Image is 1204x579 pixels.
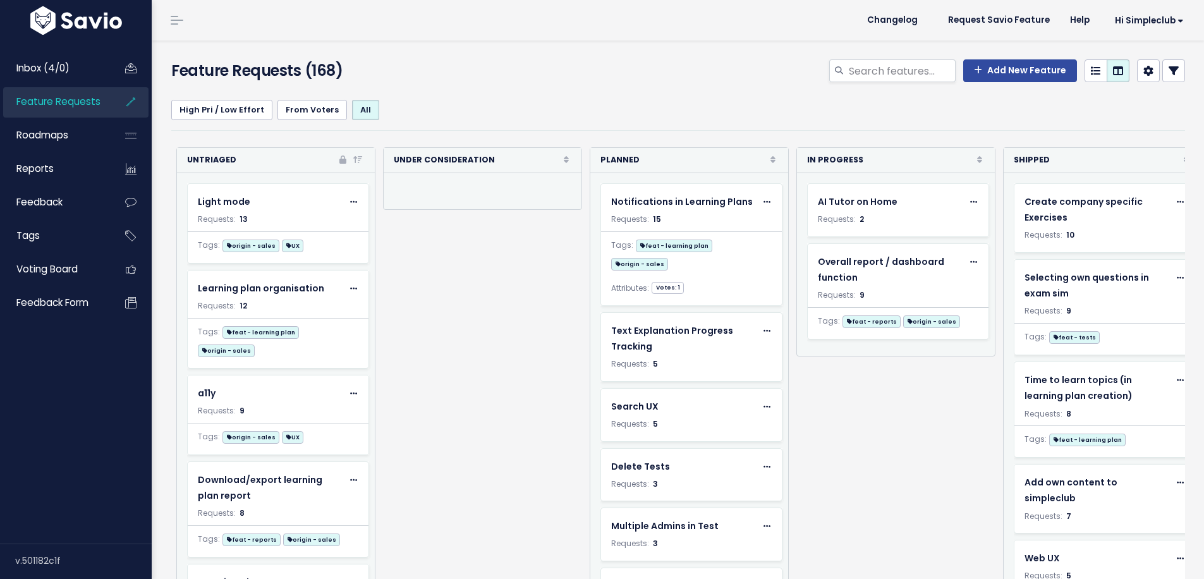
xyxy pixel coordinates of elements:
[1025,408,1062,419] span: Requests:
[611,323,756,355] a: Text Explanation Progress Tracking
[611,324,733,353] span: Text Explanation Progress Tracking
[611,518,756,534] a: Multiple Admins in Test
[818,255,944,284] span: Overall report / dashboard function
[611,238,633,252] span: Tags:
[187,153,236,168] strong: Untriaged
[867,16,918,25] span: Changelog
[611,258,668,271] span: origin - sales
[1025,229,1062,240] span: Requests:
[198,386,343,401] a: a11y
[16,95,100,108] span: Feature Requests
[611,194,756,210] a: Notifications in Learning Plans
[1100,11,1194,30] a: Hi simpleclub
[818,314,840,328] span: Tags:
[1025,270,1169,302] a: Selecting own questions in exam sim
[600,153,640,168] strong: Planned
[3,288,105,317] a: Feedback form
[652,282,684,294] span: Votes: 1
[16,229,40,242] span: Tags
[818,195,897,208] span: AI Tutor on Home
[611,400,659,413] span: Search UX
[1025,374,1133,402] span: Time to learn topics (in learning plan creation)
[171,100,1185,120] ul: Filter feature requests
[611,538,649,549] span: Requests:
[611,459,756,475] a: Delete Tests
[653,214,661,224] span: 15
[1066,305,1071,316] span: 9
[3,54,105,83] a: Inbox (4/0)
[611,255,668,271] a: origin - sales
[16,262,78,276] span: Voting Board
[611,460,670,473] span: Delete Tests
[903,315,960,328] span: origin - sales
[611,520,719,532] span: Multiple Admins in Test
[282,237,303,253] a: UX
[171,59,497,82] h4: Feature Requests (168)
[240,405,245,416] span: 9
[903,313,960,329] a: origin - sales
[277,100,347,120] a: From Voters
[222,431,279,444] span: origin - sales
[611,281,649,295] span: Attributes:
[611,399,756,415] a: Search UX
[15,544,152,577] div: v.501182c1f
[3,154,105,183] a: Reports
[198,194,343,210] a: Light mode
[27,6,125,35] img: logo-white.9d6f32f41409.svg
[240,300,247,311] span: 12
[282,431,303,444] span: UX
[283,533,340,546] span: origin - sales
[198,508,236,518] span: Requests:
[653,478,658,489] span: 3
[636,240,712,252] span: feat - learning plan
[818,214,856,224] span: Requests:
[16,128,68,142] span: Roadmaps
[16,61,70,75] span: Inbox (4/0)
[1049,329,1100,344] a: feat - tests
[818,194,963,210] a: AI Tutor on Home
[222,429,279,444] a: origin - sales
[222,240,279,252] span: origin - sales
[198,195,250,208] span: Light mode
[240,214,248,224] span: 13
[611,358,649,369] span: Requests:
[222,531,281,547] a: feat - reports
[3,121,105,150] a: Roadmaps
[1025,475,1169,506] a: Add own content to simpleclub
[842,315,901,328] span: feat - reports
[611,214,649,224] span: Requests:
[818,289,856,300] span: Requests:
[198,344,255,357] span: origin - sales
[3,188,105,217] a: Feedback
[394,153,495,168] strong: Under Consideration
[848,59,956,82] input: Search features...
[807,153,863,168] strong: In Progress
[1025,271,1149,300] span: Selecting own questions in exam sim
[653,358,658,369] span: 5
[222,237,279,253] a: origin - sales
[818,254,963,286] a: Overall report / dashboard function
[1049,331,1100,344] span: feat - tests
[1025,195,1143,224] span: Create company specific Exercises
[198,532,220,546] span: Tags:
[1049,431,1126,447] a: feat - learning plan
[198,472,343,504] a: Download/export learning plan report
[860,289,865,300] span: 9
[283,531,340,547] a: origin - sales
[222,533,281,546] span: feat - reports
[3,87,105,116] a: Feature Requests
[1066,408,1071,419] span: 8
[1025,330,1047,344] span: Tags:
[1025,372,1169,404] a: Time to learn topics (in learning plan creation)
[171,100,272,120] a: High Pri / Low Effort
[1025,551,1169,566] a: Web UX
[198,238,220,252] span: Tags:
[198,473,322,502] span: Download/export learning plan report
[611,418,649,429] span: Requests:
[1025,432,1047,446] span: Tags:
[636,237,712,253] a: feat - learning plan
[611,195,753,208] span: Notifications in Learning Plans
[198,282,324,295] span: Learning plan organisation
[1066,229,1074,240] span: 10
[1025,511,1062,521] span: Requests:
